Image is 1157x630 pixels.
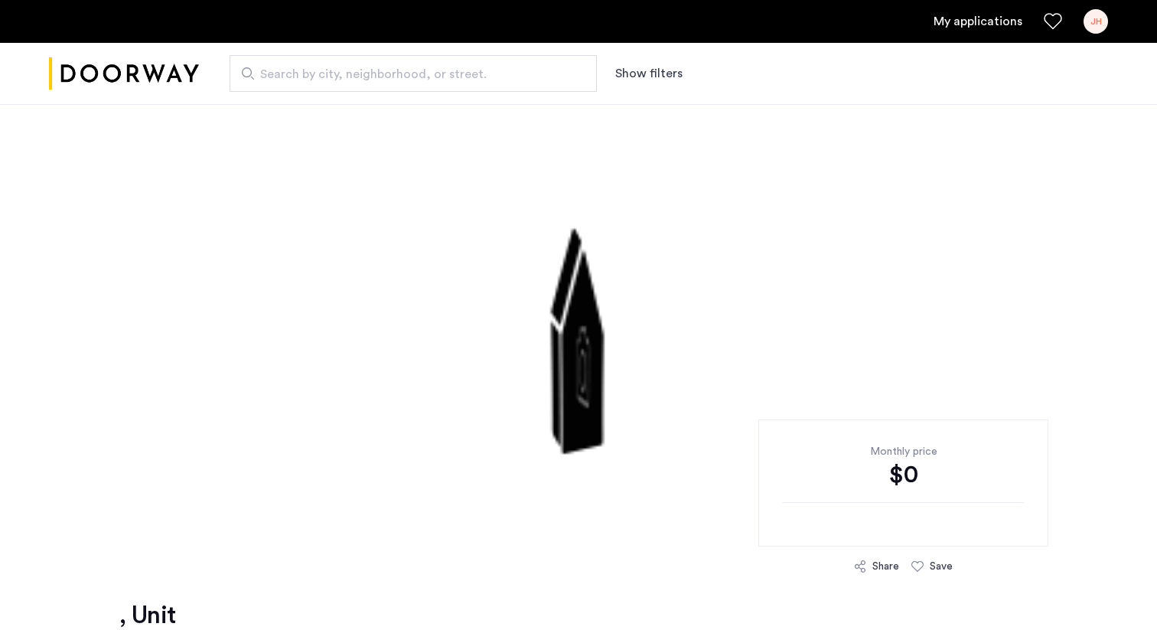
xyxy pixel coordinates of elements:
[872,559,899,574] div: Share
[49,45,199,103] img: logo
[230,55,597,92] input: Apartment Search
[934,12,1022,31] a: My application
[49,45,199,103] a: Cazamio logo
[930,559,953,574] div: Save
[1084,9,1108,34] div: JH
[260,65,554,83] span: Search by city, neighborhood, or street.
[783,444,1024,459] div: Monthly price
[615,64,683,83] button: Show or hide filters
[1044,12,1062,31] a: Favorites
[783,459,1024,490] div: $0
[208,104,949,563] img: 2.gif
